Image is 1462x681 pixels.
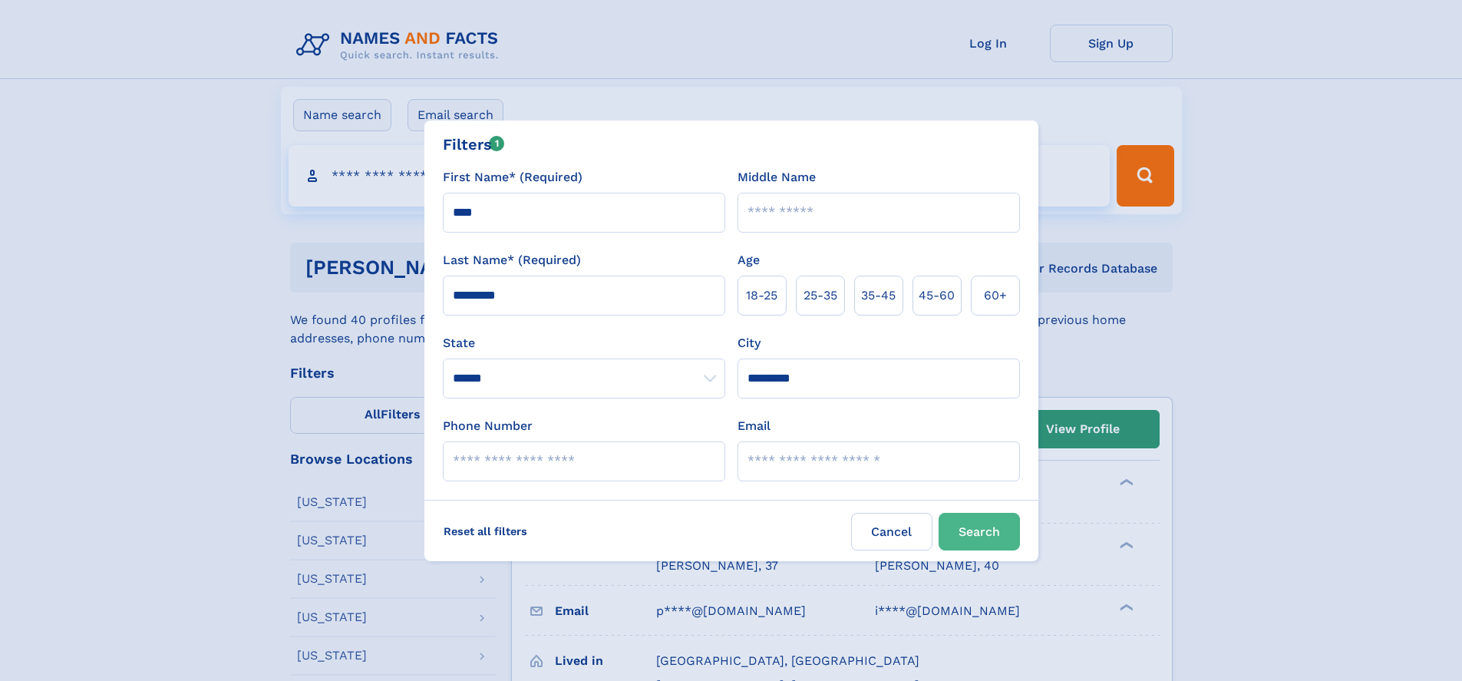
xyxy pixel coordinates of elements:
[804,286,837,305] span: 25‑35
[443,334,725,352] label: State
[434,513,537,550] label: Reset all filters
[851,513,932,550] label: Cancel
[738,168,816,187] label: Middle Name
[939,513,1020,550] button: Search
[746,286,777,305] span: 18‑25
[738,417,771,435] label: Email
[738,334,761,352] label: City
[443,417,533,435] label: Phone Number
[443,168,582,187] label: First Name* (Required)
[443,133,505,156] div: Filters
[861,286,896,305] span: 35‑45
[443,251,581,269] label: Last Name* (Required)
[984,286,1007,305] span: 60+
[919,286,955,305] span: 45‑60
[738,251,760,269] label: Age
